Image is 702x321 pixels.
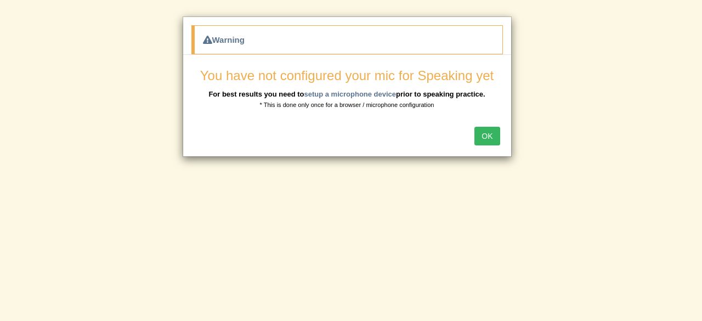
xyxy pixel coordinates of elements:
[191,25,503,54] div: Warning
[208,90,485,98] b: For best results you need to prior to speaking practice.
[200,68,494,83] span: You have not configured your mic for Speaking yet
[474,127,500,145] button: OK
[260,102,434,108] small: * This is done only once for a browser / microphone configuration
[304,90,396,98] a: setup a microphone device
